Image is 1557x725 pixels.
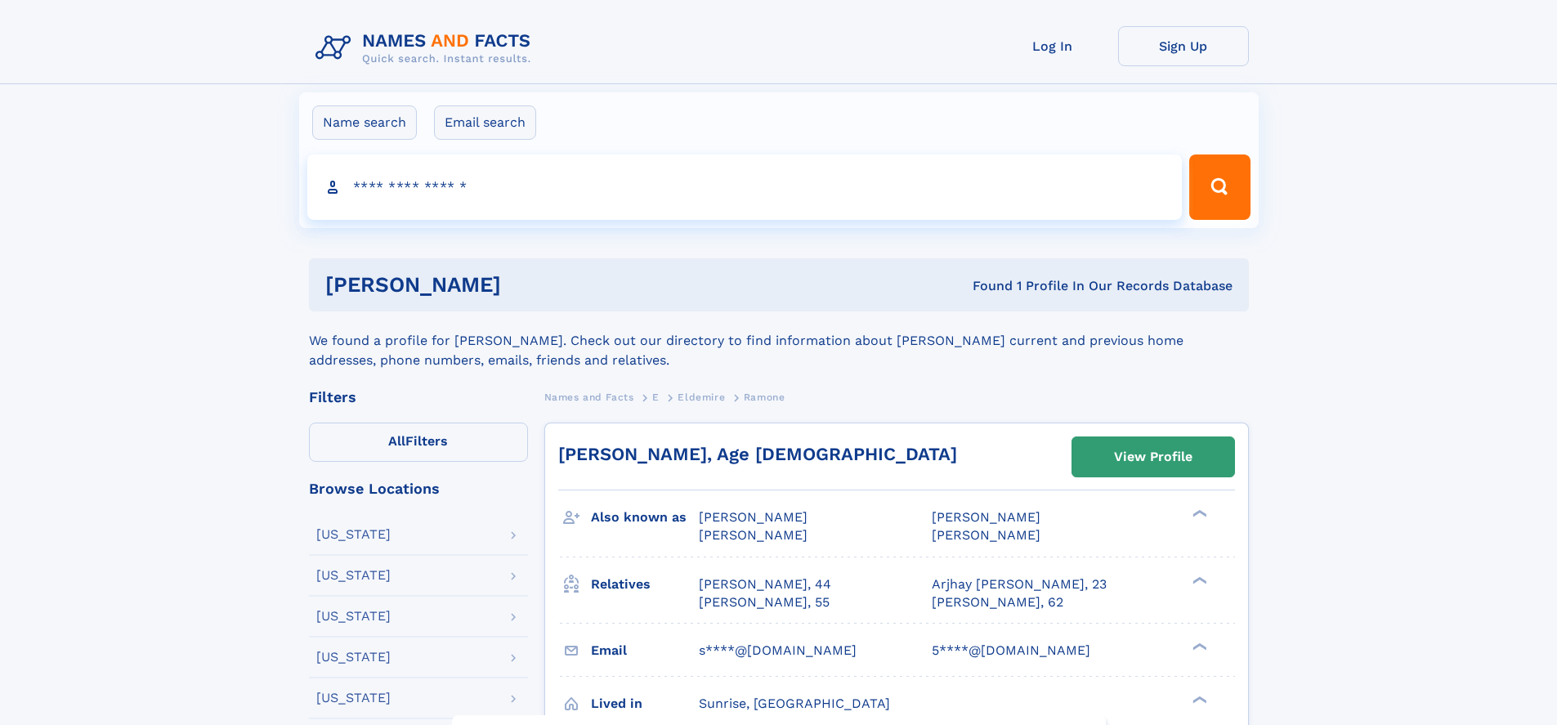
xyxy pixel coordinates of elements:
[932,527,1040,543] span: [PERSON_NAME]
[307,154,1183,220] input: search input
[652,387,660,407] a: E
[744,392,785,403] span: Ramone
[309,26,544,70] img: Logo Names and Facts
[1114,438,1192,476] div: View Profile
[699,575,831,593] a: [PERSON_NAME], 44
[699,527,808,543] span: [PERSON_NAME]
[316,610,391,623] div: [US_STATE]
[591,503,699,531] h3: Also known as
[1118,26,1249,66] a: Sign Up
[652,392,660,403] span: E
[932,575,1107,593] a: Arjhay [PERSON_NAME], 23
[699,593,830,611] a: [PERSON_NAME], 55
[1188,641,1208,651] div: ❯
[434,105,536,140] label: Email search
[316,528,391,541] div: [US_STATE]
[316,569,391,582] div: [US_STATE]
[312,105,417,140] label: Name search
[316,691,391,705] div: [US_STATE]
[309,390,528,405] div: Filters
[1189,154,1250,220] button: Search Button
[325,275,737,295] h1: [PERSON_NAME]
[558,444,957,464] a: [PERSON_NAME], Age [DEMOGRAPHIC_DATA]
[591,571,699,598] h3: Relatives
[591,690,699,718] h3: Lived in
[699,509,808,525] span: [PERSON_NAME]
[932,593,1063,611] a: [PERSON_NAME], 62
[309,311,1249,370] div: We found a profile for [PERSON_NAME]. Check out our directory to find information about [PERSON_N...
[1188,694,1208,705] div: ❯
[736,277,1233,295] div: Found 1 Profile In Our Records Database
[987,26,1118,66] a: Log In
[1072,437,1234,477] a: View Profile
[309,481,528,496] div: Browse Locations
[1188,508,1208,519] div: ❯
[309,423,528,462] label: Filters
[316,651,391,664] div: [US_STATE]
[591,637,699,665] h3: Email
[699,696,890,711] span: Sunrise, [GEOGRAPHIC_DATA]
[388,433,405,449] span: All
[678,392,725,403] span: Eldemire
[1188,575,1208,585] div: ❯
[678,387,725,407] a: Eldemire
[932,509,1040,525] span: [PERSON_NAME]
[544,387,634,407] a: Names and Facts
